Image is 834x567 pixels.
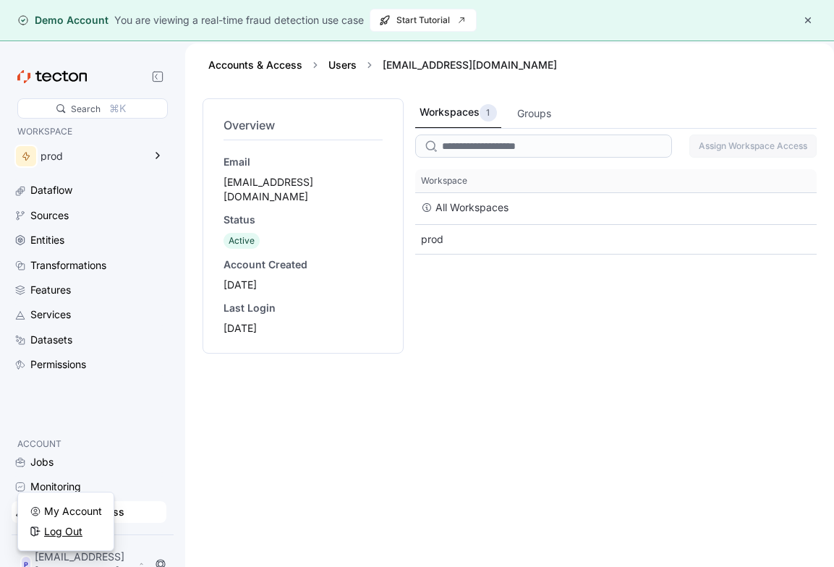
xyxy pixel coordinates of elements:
div: Last Login [224,301,383,315]
div: My Account [44,504,102,519]
span: Start Tutorial [379,9,467,31]
a: Entities [12,229,166,251]
div: Log Out [44,524,82,539]
a: Dataflow [12,179,166,201]
div: prod [415,225,817,254]
div: Groups [517,106,551,121]
div: ⌘K [109,101,126,116]
div: Datasets [30,332,72,348]
div: [EMAIL_ADDRESS][DOMAIN_NAME] [377,58,563,72]
a: Services [12,304,166,325]
a: Jobs [12,451,166,473]
div: Search⌘K [17,98,168,119]
div: Jobs [30,454,54,470]
div: Monitoring [30,479,81,495]
p: 1 [486,106,490,120]
a: Accounts & Access [208,59,302,71]
div: Demo Account [17,13,108,27]
div: Transformations [30,257,106,273]
p: ACCOUNT [17,437,161,451]
div: You are viewing a real-time fraud detection use case [114,12,364,28]
a: Users [328,59,357,71]
div: Email [224,155,383,169]
span: Active [229,235,255,246]
a: Permissions [12,354,166,375]
div: Account Created [224,257,383,272]
p: WORKSPACE [17,124,161,139]
div: Search [71,102,101,116]
a: Transformations [12,255,166,276]
div: Services [30,307,71,323]
button: Assign Workspace Access [689,135,817,158]
span: Workspace [421,175,467,187]
button: Start Tutorial [370,9,477,32]
div: Workspaces [420,104,497,121]
a: Accounts & Access [12,501,166,523]
div: prod [41,151,143,161]
a: My Account [30,504,102,519]
div: Permissions [30,357,86,372]
a: Features [12,279,166,301]
div: [DATE] [224,278,383,292]
div: Entities [30,232,64,248]
h4: Overview [224,116,383,134]
a: Log Out [30,524,102,539]
span: Assign Workspace Access [699,135,807,157]
a: Monitoring [12,476,166,498]
div: Dataflow [30,182,72,198]
a: Datasets [12,329,166,351]
div: Status [224,213,383,227]
div: Sources [30,208,69,223]
div: All Workspaces [435,199,509,216]
div: Features [30,282,71,298]
div: [EMAIL_ADDRESS][DOMAIN_NAME] [224,175,383,204]
a: Sources [12,205,166,226]
div: [DATE] [224,321,383,336]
